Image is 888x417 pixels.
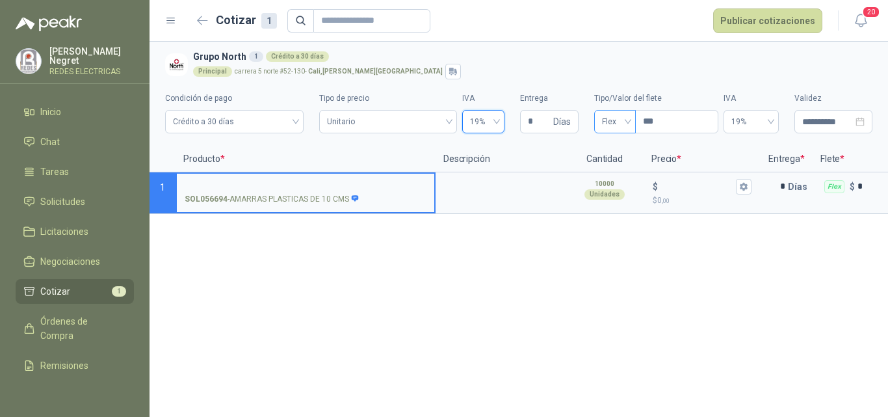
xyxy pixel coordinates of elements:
[584,189,625,200] div: Unidades
[436,146,566,172] p: Descripción
[40,284,70,299] span: Cotizar
[16,279,134,304] a: Cotizar1
[660,182,733,191] input: $$0,00
[16,129,134,154] a: Chat
[235,68,443,75] p: carrera 5 norte #52-130 -
[261,13,277,29] div: 1
[176,146,436,172] p: Producto
[794,92,872,105] label: Validez
[40,165,69,179] span: Tareas
[49,47,134,65] p: [PERSON_NAME] Negret
[40,224,88,239] span: Licitaciones
[662,197,670,204] span: ,00
[40,195,85,209] span: Solicitudes
[713,8,822,33] button: Publicar cotizaciones
[327,112,449,131] span: Unitario
[193,49,867,64] h3: Grupo North
[185,193,359,206] p: - AMARRAS PLASTICAS DE 10 CMS
[216,11,277,29] h2: Cotizar
[40,314,122,343] span: Órdenes de Compra
[16,159,134,184] a: Tareas
[16,309,134,348] a: Órdenes de Compra
[16,16,82,31] img: Logo peakr
[249,51,263,62] div: 1
[16,383,134,408] a: Configuración
[112,286,126,297] span: 1
[185,193,228,206] strong: SOL056694
[520,92,579,105] label: Entrega
[49,68,134,75] p: REDES ELECTRICAS
[173,112,296,131] span: Crédito a 30 días
[319,92,456,105] label: Tipo de precio
[165,53,188,76] img: Company Logo
[16,249,134,274] a: Negociaciones
[185,182,426,192] input: SOL056694-AMARRAS PLASTICAS DE 10 CMS
[40,135,60,149] span: Chat
[193,66,232,77] div: Principal
[16,100,134,124] a: Inicio
[40,105,61,119] span: Inicio
[595,179,614,189] p: 10000
[653,180,658,194] p: $
[16,219,134,244] a: Licitaciones
[16,49,41,74] img: Company Logo
[724,92,779,105] label: IVA
[566,146,644,172] p: Cantidad
[731,112,771,131] span: 19%
[160,182,165,193] span: 1
[266,51,329,62] div: Crédito a 30 días
[462,92,504,105] label: IVA
[16,189,134,214] a: Solicitudes
[644,146,761,172] p: Precio
[653,195,751,207] p: $
[553,111,571,133] span: Días
[40,358,88,373] span: Remisiones
[470,112,497,131] span: 19%
[40,254,100,269] span: Negociaciones
[849,9,872,33] button: 20
[824,180,844,193] div: Flex
[788,174,813,200] p: Días
[736,179,751,195] button: $$0,00
[594,92,718,105] label: Tipo/Valor del flete
[761,146,813,172] p: Entrega
[862,6,880,18] span: 20
[850,180,855,194] p: $
[657,196,670,205] span: 0
[16,353,134,378] a: Remisiones
[165,92,304,105] label: Condición de pago
[602,112,628,131] span: Flex
[308,68,443,75] strong: Cali , [PERSON_NAME][GEOGRAPHIC_DATA]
